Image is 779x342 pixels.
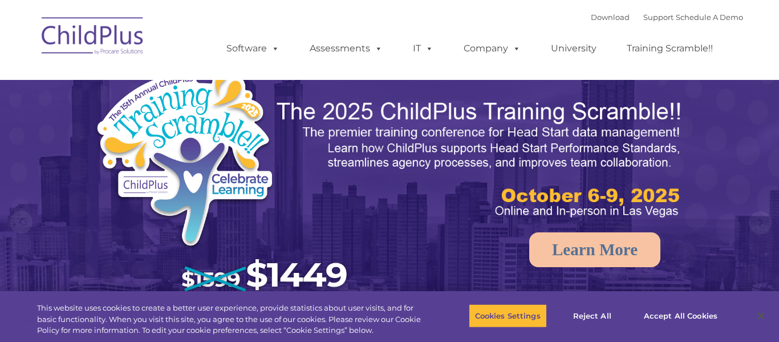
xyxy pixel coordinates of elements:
[298,37,394,60] a: Assessments
[159,75,193,84] span: Last name
[36,9,150,66] img: ChildPlus by Procare Solutions
[452,37,532,60] a: Company
[401,37,445,60] a: IT
[37,303,428,336] div: This website uses cookies to create a better user experience, provide statistics about user visit...
[638,304,724,328] button: Accept All Cookies
[215,37,291,60] a: Software
[615,37,724,60] a: Training Scramble!!
[159,122,207,131] span: Phone number
[591,13,630,22] a: Download
[539,37,608,60] a: University
[643,13,673,22] a: Support
[676,13,743,22] a: Schedule A Demo
[469,304,547,328] button: Cookies Settings
[591,13,743,22] font: |
[529,232,660,267] a: Learn More
[557,304,628,328] button: Reject All
[748,303,773,328] button: Close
